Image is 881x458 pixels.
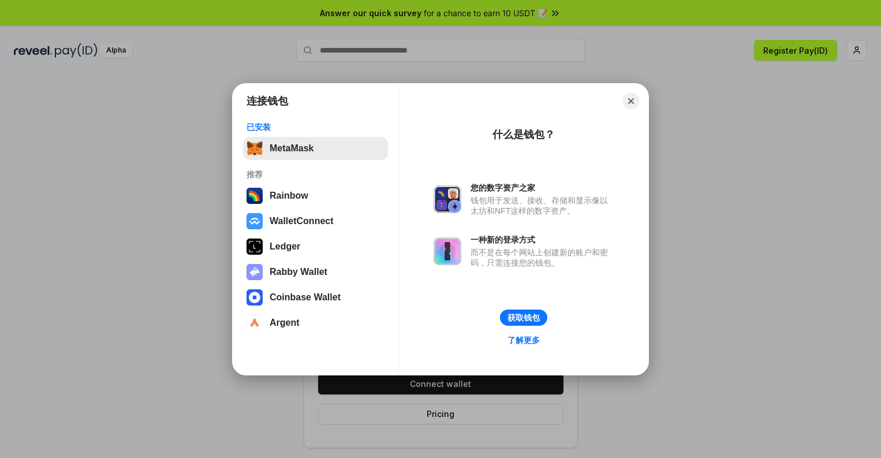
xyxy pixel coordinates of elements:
div: 而不是在每个网站上创建新的账户和密码，只需连接您的钱包。 [471,247,614,268]
img: svg+xml,%3Csvg%20width%3D%2228%22%20height%3D%2228%22%20viewBox%3D%220%200%2028%2028%22%20fill%3D... [247,315,263,331]
img: svg+xml,%3Csvg%20xmlns%3D%22http%3A%2F%2Fwww.w3.org%2F2000%2Fsvg%22%20fill%3D%22none%22%20viewBox... [434,237,461,265]
button: Rabby Wallet [243,260,388,284]
button: Ledger [243,235,388,258]
div: Coinbase Wallet [270,292,341,303]
div: 获取钱包 [507,312,540,323]
div: 推荐 [247,169,384,180]
button: Coinbase Wallet [243,286,388,309]
button: Argent [243,311,388,334]
div: WalletConnect [270,216,334,226]
div: 了解更多 [507,335,540,345]
div: 已安装 [247,122,384,132]
div: Rainbow [270,191,308,201]
img: svg+xml,%3Csvg%20width%3D%2228%22%20height%3D%2228%22%20viewBox%3D%220%200%2028%2028%22%20fill%3D... [247,289,263,306]
div: 您的数字资产之家 [471,183,614,193]
h1: 连接钱包 [247,94,288,108]
button: Rainbow [243,184,388,207]
div: 什么是钱包？ [492,128,555,142]
div: 钱包用于发送、接收、存储和显示像以太坊和NFT这样的数字资产。 [471,195,614,216]
button: MetaMask [243,137,388,160]
img: svg+xml,%3Csvg%20fill%3D%22none%22%20height%3D%2233%22%20viewBox%3D%220%200%2035%2033%22%20width%... [247,140,263,157]
button: WalletConnect [243,210,388,233]
div: MetaMask [270,143,313,154]
div: Argent [270,318,300,328]
button: 获取钱包 [500,310,547,326]
img: svg+xml,%3Csvg%20xmlns%3D%22http%3A%2F%2Fwww.w3.org%2F2000%2Fsvg%22%20fill%3D%22none%22%20viewBox... [247,264,263,280]
div: 一种新的登录方式 [471,234,614,245]
img: svg+xml,%3Csvg%20width%3D%22120%22%20height%3D%22120%22%20viewBox%3D%220%200%20120%20120%22%20fil... [247,188,263,204]
button: Close [623,93,639,109]
div: Rabby Wallet [270,267,327,277]
a: 了解更多 [501,333,547,348]
img: svg+xml,%3Csvg%20xmlns%3D%22http%3A%2F%2Fwww.w3.org%2F2000%2Fsvg%22%20width%3D%2228%22%20height%3... [247,239,263,255]
img: svg+xml,%3Csvg%20xmlns%3D%22http%3A%2F%2Fwww.w3.org%2F2000%2Fsvg%22%20fill%3D%22none%22%20viewBox... [434,185,461,213]
img: svg+xml,%3Csvg%20width%3D%2228%22%20height%3D%2228%22%20viewBox%3D%220%200%2028%2028%22%20fill%3D... [247,213,263,229]
div: Ledger [270,241,300,252]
